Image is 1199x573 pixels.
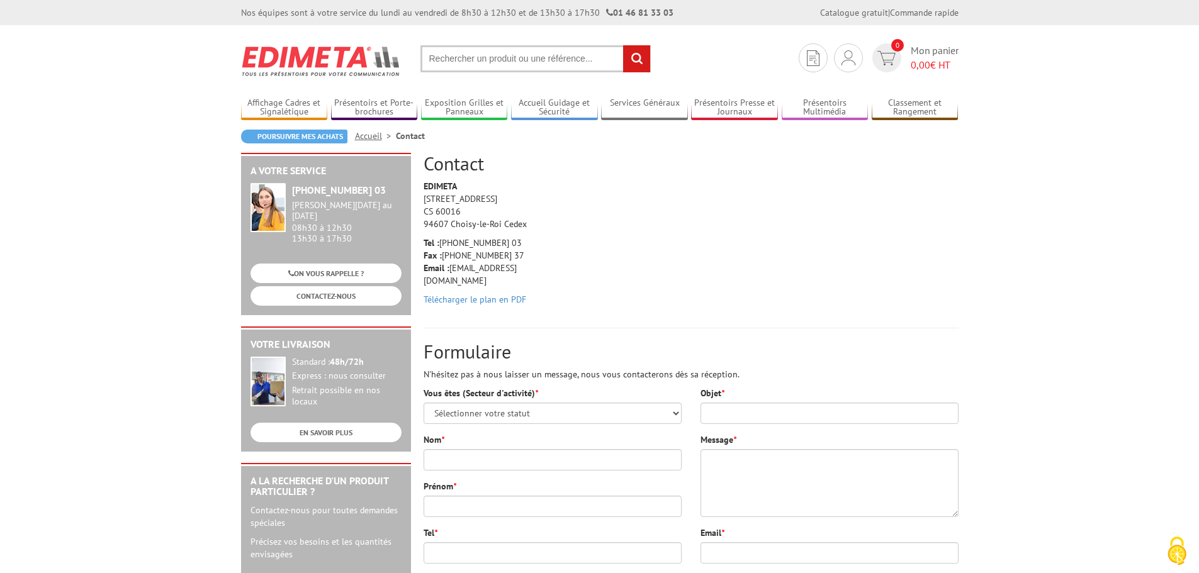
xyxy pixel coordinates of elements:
[424,433,444,446] label: Nom
[820,7,888,18] a: Catalogue gratuit
[292,184,386,196] strong: [PHONE_NUMBER] 03
[292,200,402,243] div: 08h30 à 12h30 13h30 à 17h30
[331,97,418,118] a: Présentoirs et Porte-brochures
[890,7,959,18] a: Commande rapide
[355,130,396,142] a: Accueil
[330,356,364,367] strong: 48h/72h
[691,97,778,118] a: Présentoirs Presse et Journaux
[424,236,543,287] p: [PHONE_NUMBER] 03 [PHONE_NUMBER] 37 [EMAIL_ADDRESS][DOMAIN_NAME]
[782,97,869,118] a: Présentoirs Multimédia
[241,6,673,19] div: Nos équipes sont à votre service du lundi au vendredi de 8h30 à 12h30 et de 13h30 à 17h30
[877,51,896,65] img: devis rapide
[241,130,347,143] a: Poursuivre mes achats
[424,341,959,362] h2: Formulaire
[891,39,904,52] span: 0
[424,262,449,274] strong: Email :
[511,97,598,118] a: Accueil Guidage et Sécurité
[292,385,402,408] div: Retrait possible en nos locaux
[241,38,402,84] img: Edimeta
[250,476,402,498] h2: A la recherche d'un produit particulier ?
[869,43,959,72] a: devis rapide 0 Mon panier 0,00€ HT
[872,97,959,118] a: Classement et Rangement
[420,45,651,72] input: Rechercher un produit ou une référence...
[911,58,959,72] span: € HT
[250,339,402,350] h2: Votre livraison
[807,50,819,66] img: devis rapide
[424,237,439,248] strong: Tel :
[606,7,673,18] strong: 01 46 81 33 03
[424,526,437,539] label: Tel
[911,58,930,71] span: 0,00
[424,294,526,305] a: Télécharger le plan en PDF
[421,97,508,118] a: Exposition Grilles et Panneaux
[424,153,959,174] h2: Contact
[842,50,855,65] img: devis rapide
[424,250,442,261] strong: Fax :
[424,480,456,492] label: Prénom
[250,286,402,306] a: CONTACTEZ-NOUS
[250,504,402,529] p: Contactez-nous pour toutes demandes spéciales
[424,368,959,381] p: N'hésitez pas à nous laisser un message, nous vous contacterons dès sa réception.
[241,97,328,118] a: Affichage Cadres et Signalétique
[292,370,402,382] div: Express : nous consulter
[250,423,402,442] a: EN SAVOIR PLUS
[250,264,402,283] a: ON VOUS RAPPELLE ?
[250,535,402,560] p: Précisez vos besoins et les quantités envisagées
[292,357,402,368] div: Standard :
[623,45,650,72] input: rechercher
[701,433,736,446] label: Message
[424,387,538,399] label: Vous êtes (Secteur d'activité)
[911,43,959,72] span: Mon panier
[250,165,402,177] h2: A votre service
[250,183,286,232] img: widget-service.jpg
[424,181,457,192] strong: EDIMETA
[601,97,688,118] a: Services Généraux
[250,357,286,406] img: widget-livraison.jpg
[396,130,425,142] li: Contact
[292,200,402,221] div: [PERSON_NAME][DATE] au [DATE]
[820,6,959,19] div: |
[1155,530,1199,573] button: Cookies (fenêtre modale)
[424,180,543,230] p: [STREET_ADDRESS] CS 60016 94607 Choisy-le-Roi Cedex
[701,387,724,399] label: Objet
[1161,535,1193,567] img: Cookies (fenêtre modale)
[701,526,724,539] label: Email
